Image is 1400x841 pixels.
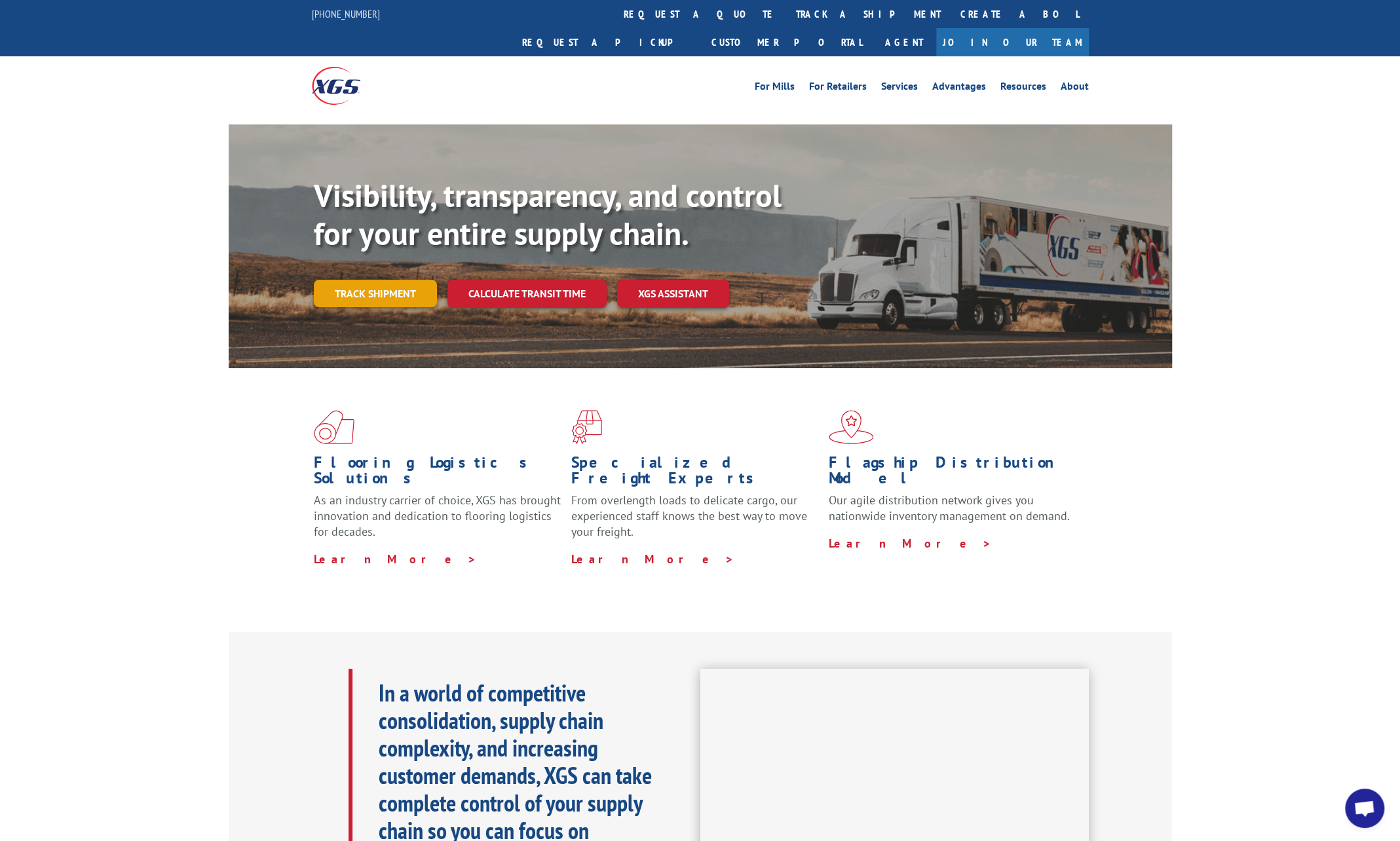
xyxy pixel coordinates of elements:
[314,455,561,493] h1: Flooring Logistics Solutions
[314,280,437,307] a: Track shipment
[571,551,734,567] a: Learn More >
[1000,81,1046,96] a: Resources
[312,7,380,20] a: [PHONE_NUMBER]
[829,455,1076,493] h1: Flagship Distribution Model
[829,536,992,551] a: Learn More >
[314,551,477,567] a: Learn More >
[936,28,1089,56] a: Join Our Team
[314,410,354,444] img: xgs-icon-total-supply-chain-intelligence-red
[1061,81,1089,96] a: About
[314,493,561,539] span: As an industry carrier of choice, XGS has brought innovation and dedication to flooring logistics...
[755,81,795,96] a: For Mills
[571,410,602,444] img: xgs-icon-focused-on-flooring-red
[571,493,819,551] p: From overlength loads to delicate cargo, our experienced staff knows the best way to move your fr...
[881,81,918,96] a: Services
[314,175,782,253] b: Visibility, transparency, and control for your entire supply chain.
[617,280,729,308] a: XGS ASSISTANT
[809,81,867,96] a: For Retailers
[571,455,819,493] h1: Specialized Freight Experts
[932,81,986,96] a: Advantages
[702,28,872,56] a: Customer Portal
[872,28,936,56] a: Agent
[1345,789,1384,828] div: Open chat
[447,280,607,308] a: Calculate transit time
[829,410,874,444] img: xgs-icon-flagship-distribution-model-red
[829,493,1070,523] span: Our agile distribution network gives you nationwide inventory management on demand.
[512,28,702,56] a: Request a pickup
